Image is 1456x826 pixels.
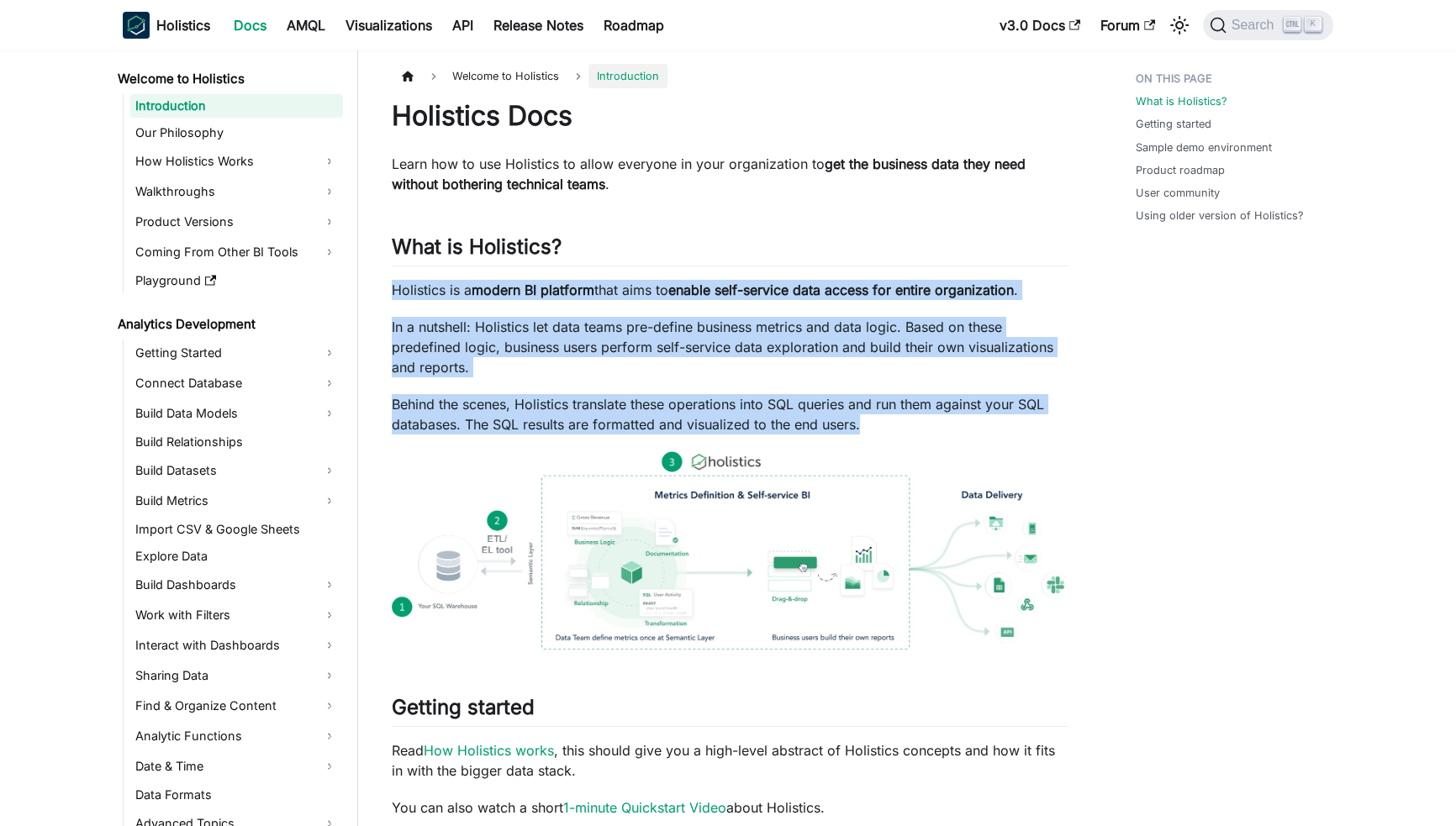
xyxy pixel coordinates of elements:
[130,239,343,266] a: Coming From Other BI Tools
[130,692,343,719] a: Find & Organize Content
[106,50,358,826] nav: Docs sidebar
[593,12,674,39] a: Roadmap
[224,12,277,39] a: Docs
[1203,10,1333,40] button: Search (Ctrl+K)
[668,281,1014,298] strong: enable self-service data access for entire organization
[1136,93,1227,109] a: What is Holistics?
[392,317,1068,377] p: In a nutshell: Holistics let data teams pre-define business metrics and data logic. Based on thes...
[1136,208,1304,224] a: Using older version of Holistics?
[1305,17,1321,32] kbd: K
[392,234,1068,266] h2: What is Holistics?
[130,148,343,175] a: How Holistics Works
[130,178,343,205] a: Walkthroughs
[444,64,567,88] span: Welcome to Holistics
[392,740,1068,781] p: Read , this should give you a high-level abstract of Holistics concepts and how it fits in with t...
[588,64,667,88] span: Introduction
[424,742,554,759] a: How Holistics works
[130,400,343,427] a: Build Data Models
[130,370,343,397] a: Connect Database
[392,99,1068,133] h1: Holistics Docs
[392,451,1068,650] img: How Holistics fits in your Data Stack
[392,64,424,88] a: Home page
[335,12,442,39] a: Visualizations
[1227,18,1285,33] span: Search
[1136,185,1220,201] a: User community
[1090,12,1165,39] a: Forum
[130,208,343,235] a: Product Versions
[392,695,1068,727] h2: Getting started
[1136,116,1211,132] a: Getting started
[123,12,210,39] a: HolisticsHolistics
[130,121,343,145] a: Our Philosophy
[130,94,343,118] a: Introduction
[130,662,343,689] a: Sharing Data
[392,394,1068,434] p: Behind the scenes, Holistics translate these operations into SQL queries and run them against you...
[130,783,343,807] a: Data Formats
[130,571,343,598] a: Build Dashboards
[442,12,483,39] a: API
[392,154,1068,194] p: Learn how to use Holistics to allow everyone in your organization to .
[113,313,343,336] a: Analytics Development
[392,280,1068,300] p: Holistics is a that aims to .
[130,430,343,454] a: Build Relationships
[130,723,343,750] a: Analytic Functions
[563,799,726,816] a: 1-minute Quickstart Video
[130,545,343,568] a: Explore Data
[130,632,343,659] a: Interact with Dashboards
[989,12,1090,39] a: v3.0 Docs
[130,602,343,629] a: Work with Filters
[483,12,593,39] a: Release Notes
[1136,162,1225,178] a: Product roadmap
[392,64,1068,88] nav: Breadcrumbs
[472,281,594,298] strong: modern BI platform
[130,518,343,541] a: Import CSV & Google Sheets
[113,67,343,91] a: Welcome to Holistics
[130,487,343,514] a: Build Metrics
[156,15,210,35] b: Holistics
[130,339,343,366] a: Getting Started
[392,797,1068,818] p: You can also watch a short about Holistics.
[1166,12,1193,39] button: Switch between dark and light mode (currently light mode)
[130,269,343,292] a: Playground
[130,457,343,484] a: Build Datasets
[1136,139,1272,155] a: Sample demo environment
[123,12,150,39] img: Holistics
[130,753,343,780] a: Date & Time
[277,12,335,39] a: AMQL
